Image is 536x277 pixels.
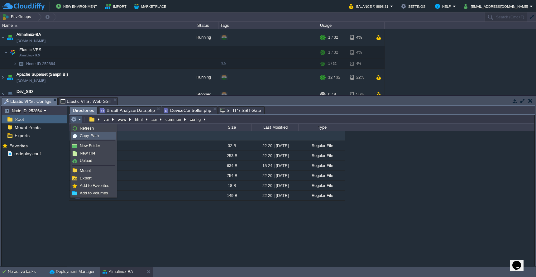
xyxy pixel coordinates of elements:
[105,2,128,10] button: Import
[220,107,261,114] span: SFTP / SSH Gate
[6,29,14,46] img: AMDAwAAAACH5BAEAAAAALAAAAAABAAEAAAICRAEAOw==
[211,141,251,150] div: 32 B
[80,126,94,131] span: Refresh
[100,107,155,114] span: BreathAnalyzerData.php
[69,115,534,124] input: Click to enter the path
[15,25,17,26] img: AMDAwAAAACH5BAEAAAAALAAAAAABAAEAAAICRAEAOw==
[13,133,31,138] a: Exports
[1,22,187,29] div: Name
[71,142,116,149] a: New Folder
[328,69,340,86] div: 12 / 32
[13,151,42,156] a: redeploy.conf
[17,95,45,101] a: [DOMAIN_NAME]
[350,86,370,103] div: 55%
[298,151,345,160] div: Regular File
[71,125,116,132] a: Refresh
[251,191,298,200] div: 22:20 | [DATE]
[464,2,530,10] button: [EMAIL_ADDRESS][DOMAIN_NAME]
[134,2,168,10] button: Marketplace
[350,59,370,69] div: 4%
[211,161,251,170] div: 634 B
[26,61,56,66] span: 252864
[8,46,17,59] img: AMDAwAAAACH5BAEAAAAALAAAAAABAAEAAAICRAEAOw==
[71,182,116,189] a: Add to Favorites
[211,151,251,160] div: 253 B
[80,158,92,163] span: Upload
[298,191,345,200] div: Regular File
[60,98,112,105] span: Elastic VPS : Web SSH
[17,59,26,69] img: AMDAwAAAACH5BAEAAAAALAAAAAABAAEAAAICRAEAOw==
[328,46,338,59] div: 1 / 32
[189,117,202,122] button: config
[17,71,68,78] a: Apache Superset (Sanpri BI)
[299,124,345,131] div: Type
[50,269,94,275] button: Deployment Manager
[2,12,33,21] button: Env Groups
[251,171,298,180] div: 22:20 | [DATE]
[252,124,298,131] div: Last Modified
[26,61,56,66] a: Node ID:252864
[71,167,116,174] a: Mount
[188,22,218,29] div: Status
[211,191,251,200] div: 149 B
[4,46,8,59] img: AMDAwAAAACH5BAEAAAAALAAAAAABAAEAAAICRAEAOw==
[298,171,345,180] div: Regular File
[219,22,318,29] div: Tags
[73,107,94,114] span: Directories
[80,151,95,155] span: New File
[17,78,45,84] a: [DOMAIN_NAME]
[80,183,109,188] span: Add to Favorites
[318,22,384,29] div: Usage
[211,171,251,180] div: 754 B
[103,117,111,122] button: var
[401,2,427,10] button: Settings
[4,108,44,113] button: Node ID: 252864
[19,47,42,52] a: Elastic VPSAlmaLinux 9.5
[13,117,25,122] a: Root
[349,2,390,10] button: Balance ₹-8898.31
[80,176,92,180] span: Export
[71,175,116,182] a: Export
[6,86,14,103] img: AMDAwAAAACH5BAEAAAAALAAAAAABAAEAAAICRAEAOw==
[0,69,5,86] img: AMDAwAAAACH5BAEAAAAALAAAAAABAAEAAAICRAEAOw==
[19,47,42,52] span: Elastic VPS
[212,124,251,131] div: Size
[0,29,5,46] img: AMDAwAAAACH5BAEAAAAALAAAAAABAAEAAAICRAEAOw==
[350,69,370,86] div: 22%
[17,38,45,44] span: [DOMAIN_NAME]
[98,106,161,114] li: /var/www/html/api/frontend/models/BreathAnalyzerData.php
[17,88,33,95] a: Dev_SID
[71,150,116,157] a: New File
[211,181,251,190] div: 18 B
[0,86,5,103] img: AMDAwAAAACH5BAEAAAAALAAAAAABAAEAAAICRAEAOw==
[80,168,91,173] span: Mount
[187,29,218,46] div: Running
[17,31,41,38] a: Almalinux-BA
[2,2,45,10] img: CloudJiffy
[6,69,14,86] img: AMDAwAAAACH5BAEAAAAALAAAAAABAAEAAAICRAEAOw==
[4,98,51,105] span: Elastic VPS : Configs
[80,191,108,195] span: Add to Volumes
[435,2,453,10] button: Help
[8,267,47,277] div: No active tasks
[13,125,41,130] a: Mount Points
[221,61,226,65] span: 9.5
[165,117,183,122] button: common
[164,107,211,114] span: DeviceController.php
[117,117,128,122] button: www
[8,143,29,149] span: Favorites
[298,181,345,190] div: Regular File
[350,46,370,59] div: 4%
[71,157,116,164] a: Upload
[71,190,116,197] a: Add to Volumes
[251,161,298,170] div: 15:24 | [DATE]
[328,86,336,103] div: 0 / 8
[298,161,345,170] div: Regular File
